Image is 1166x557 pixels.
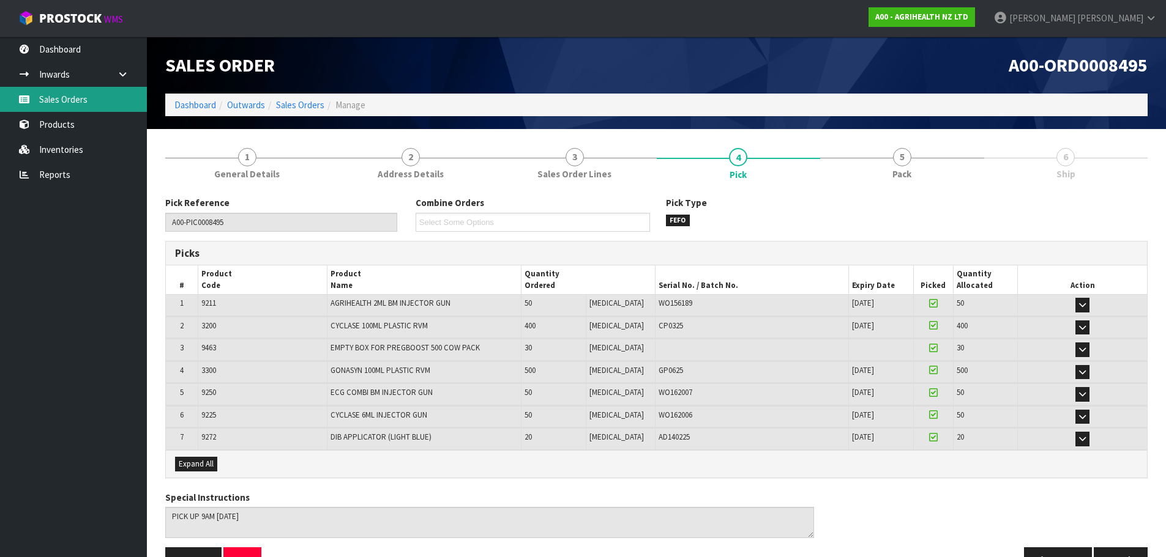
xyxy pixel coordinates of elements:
[875,12,968,22] strong: A00 - AGRIHEALTH NZ LTD
[378,168,444,180] span: Address Details
[892,168,911,180] span: Pack
[589,387,644,397] span: [MEDICAL_DATA]
[331,298,450,308] span: AGRIHEALTH 2ML BM INJECTOR GUN
[953,265,1018,294] th: Quantity Allocated
[852,298,874,308] span: [DATE]
[852,320,874,331] span: [DATE]
[589,432,644,442] span: [MEDICAL_DATA]
[180,320,184,331] span: 2
[852,410,874,420] span: [DATE]
[957,387,964,397] span: 50
[525,432,532,442] span: 20
[327,265,521,294] th: Product Name
[525,365,536,375] span: 500
[921,280,946,290] span: Picked
[331,387,433,397] span: ECG COMBI BM INJECTOR GUN
[1018,265,1147,294] th: Action
[589,342,644,353] span: [MEDICAL_DATA]
[276,99,324,111] a: Sales Orders
[179,459,214,469] span: Expand All
[852,365,874,375] span: [DATE]
[1009,53,1148,76] span: A00-ORD0008495
[659,320,683,331] span: CP0325
[589,320,644,331] span: [MEDICAL_DATA]
[198,265,327,294] th: Product Code
[525,298,532,308] span: 50
[566,148,584,166] span: 3
[659,298,692,308] span: WO156189
[331,410,427,420] span: CYCLASE 6ML INJECTOR GUN
[180,298,184,308] span: 1
[655,265,849,294] th: Serial No. / Batch No.
[238,148,256,166] span: 1
[227,99,265,111] a: Outwards
[957,320,968,331] span: 400
[214,168,280,180] span: General Details
[521,265,655,294] th: Quantity Ordered
[201,342,216,353] span: 9463
[525,342,532,353] span: 30
[201,320,216,331] span: 3200
[666,196,707,209] label: Pick Type
[180,387,184,397] span: 5
[331,365,430,375] span: GONASYN 100ML PLASTIC RVM
[180,432,184,442] span: 7
[166,265,198,294] th: #
[1056,168,1075,180] span: Ship
[525,387,532,397] span: 50
[730,168,747,181] span: Pick
[589,410,644,420] span: [MEDICAL_DATA]
[165,53,275,76] span: Sales Order
[416,196,484,209] label: Combine Orders
[957,342,964,353] span: 30
[729,148,747,166] span: 4
[893,148,911,166] span: 5
[331,432,432,442] span: DIB APPLICATOR (LIGHT BLUE)
[174,99,216,111] a: Dashboard
[175,457,217,471] button: Expand All
[852,387,874,397] span: [DATE]
[957,365,968,375] span: 500
[957,410,964,420] span: 50
[331,342,480,353] span: EMPTY BOX FOR PREGBOOST 500 COW PACK
[1009,12,1075,24] span: [PERSON_NAME]
[201,365,216,375] span: 3300
[201,410,216,420] span: 9225
[175,248,648,259] h3: Picks
[957,298,964,308] span: 50
[537,168,611,180] span: Sales Order Lines
[18,10,34,26] img: cube-alt.png
[659,387,692,397] span: WO162007
[666,215,690,227] span: FEFO
[525,410,532,420] span: 50
[331,320,428,331] span: CYCLASE 100ML PLASTIC RVM
[335,99,365,111] span: Manage
[1056,148,1075,166] span: 6
[659,365,683,375] span: GP0625
[852,432,874,442] span: [DATE]
[1077,12,1143,24] span: [PERSON_NAME]
[201,432,216,442] span: 9272
[659,432,690,442] span: AD140225
[104,13,123,25] small: WMS
[180,410,184,420] span: 6
[165,196,230,209] label: Pick Reference
[957,432,964,442] span: 20
[402,148,420,166] span: 2
[849,265,914,294] th: Expiry Date
[659,410,692,420] span: WO162006
[525,320,536,331] span: 400
[201,387,216,397] span: 9250
[589,365,644,375] span: [MEDICAL_DATA]
[39,10,102,26] span: ProStock
[180,365,184,375] span: 4
[165,491,250,504] label: Special Instructions
[201,298,216,308] span: 9211
[589,298,644,308] span: [MEDICAL_DATA]
[180,342,184,353] span: 3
